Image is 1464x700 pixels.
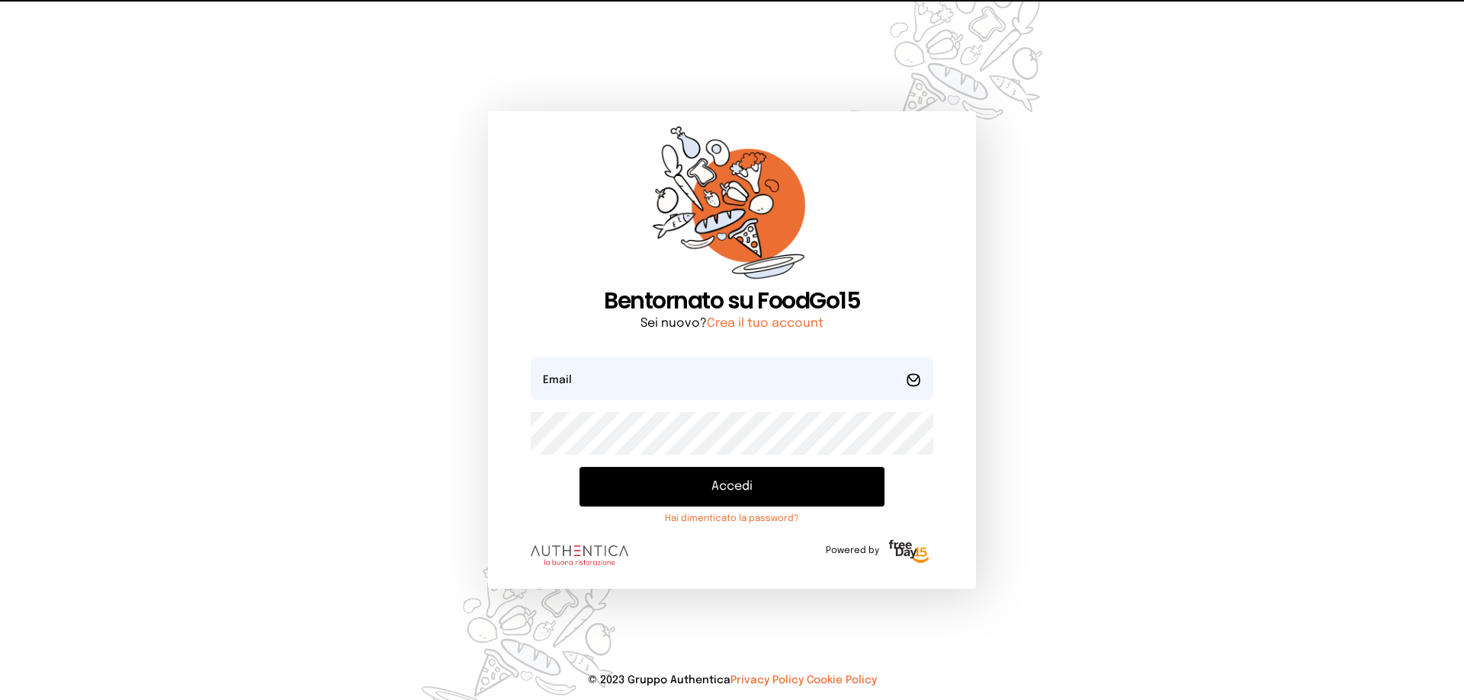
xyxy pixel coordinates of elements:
img: logo-freeday.3e08031.png [885,537,933,567]
h1: Bentornato su FoodGo15 [531,287,933,315]
button: Accedi [579,467,884,507]
a: Hai dimenticato la password? [579,513,884,525]
p: Sei nuovo? [531,315,933,333]
a: Privacy Policy [730,675,804,686]
a: Crea il tuo account [707,317,823,330]
p: © 2023 Gruppo Authentica [24,673,1440,688]
span: Powered by [826,545,879,557]
a: Cookie Policy [807,675,877,686]
img: sticker-orange.65babaf.png [653,126,811,287]
img: logo.8f33a47.png [531,545,628,565]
